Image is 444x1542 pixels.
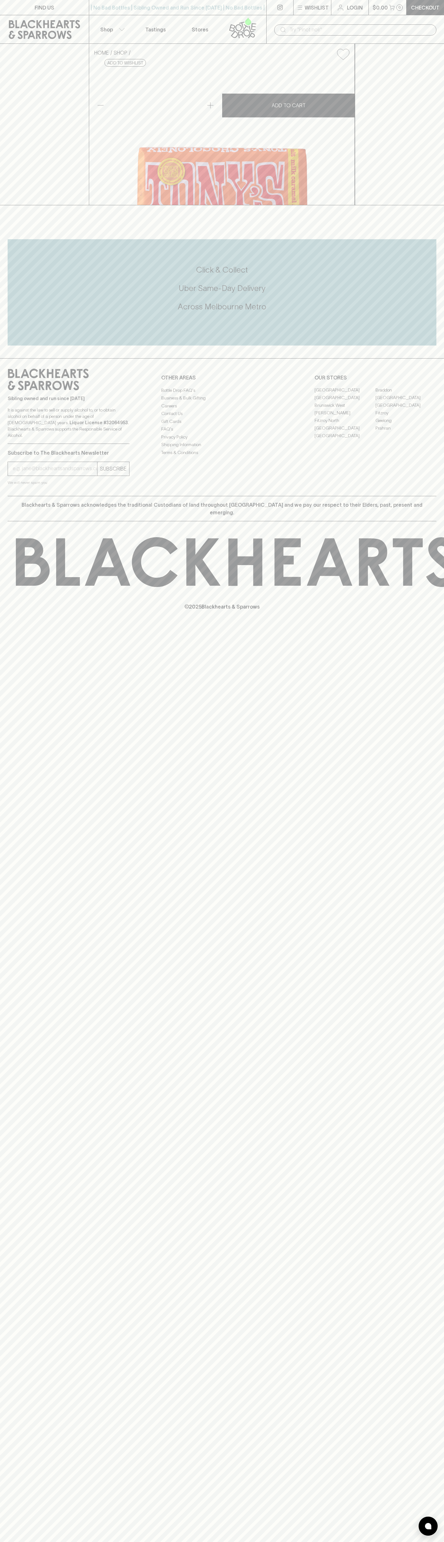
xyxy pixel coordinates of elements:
a: [GEOGRAPHIC_DATA] [375,394,436,402]
a: [GEOGRAPHIC_DATA] [315,432,375,440]
p: Login [347,4,363,11]
button: Shop [89,15,134,43]
p: 0 [398,6,401,9]
a: Business & Bulk Gifting [161,394,283,402]
button: Add to wishlist [335,46,352,63]
button: ADD TO CART [222,94,355,117]
strong: Liquor License #32064953 [70,420,128,425]
a: Stores [178,15,222,43]
p: Shop [100,26,113,33]
img: 79458.png [89,65,355,205]
a: Brunswick West [315,402,375,409]
p: $0.00 [373,4,388,11]
a: [GEOGRAPHIC_DATA] [375,402,436,409]
a: Geelong [375,417,436,425]
button: SUBSCRIBE [97,462,129,476]
h5: Across Melbourne Metro [8,301,436,312]
a: Prahran [375,425,436,432]
a: [GEOGRAPHIC_DATA] [315,394,375,402]
p: OUR STORES [315,374,436,381]
input: Try "Pinot noir" [289,25,431,35]
p: Subscribe to The Blackhearts Newsletter [8,449,129,457]
h5: Click & Collect [8,265,436,275]
p: SUBSCRIBE [100,465,127,472]
p: It is against the law to sell or supply alcohol to, or to obtain alcohol on behalf of a person un... [8,407,129,438]
p: FIND US [35,4,54,11]
p: We will never spam you [8,479,129,486]
a: Bottle Drop FAQ's [161,386,283,394]
p: Checkout [411,4,440,11]
a: Fitzroy North [315,417,375,425]
a: Terms & Conditions [161,449,283,456]
a: HOME [94,50,109,56]
p: Sibling owned and run since [DATE] [8,395,129,402]
a: SHOP [114,50,127,56]
h5: Uber Same-Day Delivery [8,283,436,293]
a: Contact Us [161,410,283,418]
button: Add to wishlist [104,59,146,67]
a: [PERSON_NAME] [315,409,375,417]
input: e.g. jane@blackheartsandsparrows.com.au [13,464,97,474]
a: Tastings [133,15,178,43]
a: Privacy Policy [161,433,283,441]
div: Call to action block [8,239,436,346]
p: Wishlist [305,4,329,11]
p: Stores [192,26,208,33]
p: ADD TO CART [272,102,306,109]
a: Shipping Information [161,441,283,449]
p: Tastings [145,26,166,33]
a: FAQ's [161,425,283,433]
a: [GEOGRAPHIC_DATA] [315,386,375,394]
a: Careers [161,402,283,410]
p: OTHER AREAS [161,374,283,381]
a: Fitzroy [375,409,436,417]
a: Braddon [375,386,436,394]
a: [GEOGRAPHIC_DATA] [315,425,375,432]
a: Gift Cards [161,418,283,425]
p: Blackhearts & Sparrows acknowledges the traditional Custodians of land throughout [GEOGRAPHIC_DAT... [12,501,432,516]
img: bubble-icon [425,1523,431,1529]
